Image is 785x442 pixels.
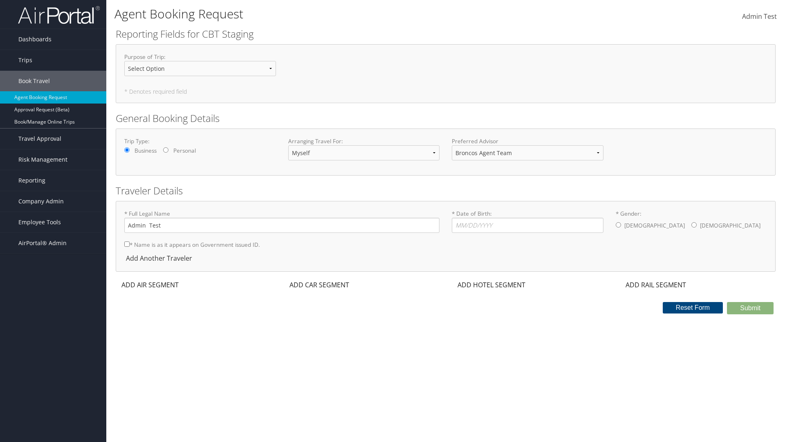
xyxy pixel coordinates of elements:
[616,210,767,234] label: * Gender:
[18,71,50,91] span: Book Travel
[124,218,440,233] input: * Full Legal Name
[18,170,45,191] span: Reporting
[742,12,777,21] span: Admin Test
[124,210,440,233] label: * Full Legal Name
[742,4,777,29] a: Admin Test
[727,302,774,314] button: Submit
[18,191,64,212] span: Company Admin
[616,222,621,228] input: * Gender:[DEMOGRAPHIC_DATA][DEMOGRAPHIC_DATA]
[452,210,603,233] label: * Date of Birth:
[700,218,760,233] label: [DEMOGRAPHIC_DATA]
[116,27,776,41] h2: Reporting Fields for CBT Staging
[124,53,276,83] label: Purpose of Trip :
[624,218,685,233] label: [DEMOGRAPHIC_DATA]
[124,89,767,95] h5: * Denotes required field
[18,212,61,232] span: Employee Tools
[18,50,32,70] span: Trips
[452,218,603,233] input: * Date of Birth:
[116,111,776,125] h2: General Booking Details
[173,147,196,155] label: Personal
[124,253,196,263] div: Add Another Traveler
[124,61,276,76] select: Purpose of Trip:
[18,129,61,149] span: Travel Approval
[116,184,776,198] h2: Traveler Details
[18,149,67,170] span: Risk Management
[114,5,556,23] h1: Agent Booking Request
[452,137,603,145] label: Preferred Advisor
[691,222,697,228] input: * Gender:[DEMOGRAPHIC_DATA][DEMOGRAPHIC_DATA]
[18,233,67,253] span: AirPortal® Admin
[124,237,260,252] label: * Name is as it appears on Government issued ID.
[124,137,276,145] label: Trip Type:
[663,302,723,313] button: Reset Form
[284,280,353,290] div: ADD CAR SEGMENT
[288,137,440,145] label: Arranging Travel For:
[452,280,529,290] div: ADD HOTEL SEGMENT
[18,5,100,25] img: airportal-logo.png
[124,241,130,247] input: * Name is as it appears on Government issued ID.
[135,147,157,155] label: Business
[18,29,52,50] span: Dashboards
[620,280,690,290] div: ADD RAIL SEGMENT
[116,280,183,290] div: ADD AIR SEGMENT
